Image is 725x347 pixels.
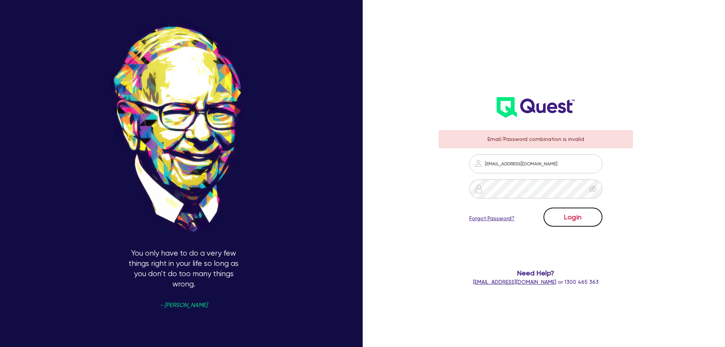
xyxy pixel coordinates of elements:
img: icon-password [474,184,483,193]
span: - [PERSON_NAME] [160,302,207,308]
img: wH2k97JdezQIQAAAABJRU5ErkJggg== [497,97,575,118]
span: Email/Password combination is invalid [488,136,584,142]
button: Login [543,208,602,227]
span: or 1300 465 363 [473,279,599,285]
a: [EMAIL_ADDRESS][DOMAIN_NAME] [473,279,556,285]
img: icon-password [474,159,483,168]
span: Need Help? [439,268,633,278]
span: eye-invisible [589,185,597,193]
a: Forgot Password? [469,214,515,222]
input: Email address [469,154,602,173]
